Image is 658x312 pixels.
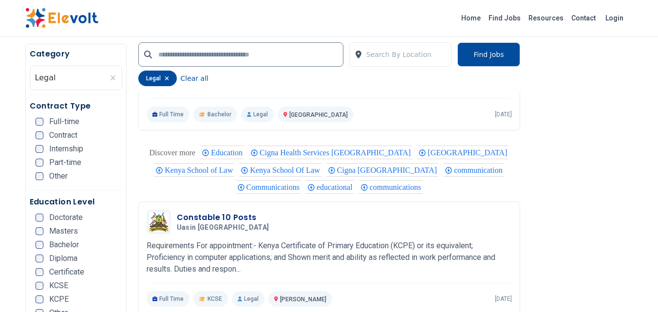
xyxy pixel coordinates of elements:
[149,212,169,232] img: Uasin Gishu County
[211,148,245,157] span: Education
[280,296,326,303] span: [PERSON_NAME]
[36,159,43,166] input: Part-time
[306,180,354,194] div: educational
[36,214,43,221] input: Doctorate
[417,146,508,159] div: Nairobi
[525,10,567,26] a: Resources
[36,295,43,303] input: KCPE
[30,100,122,112] h5: Contract Type
[147,210,512,307] a: Uasin Gishu CountyConstable 10 PostsUasin [GEOGRAPHIC_DATA]Requirements For appointment:- Kenya C...
[181,71,208,86] button: Clear all
[36,145,43,153] input: Internship
[49,159,81,166] span: Part-time
[36,255,43,262] input: Diploma
[370,183,424,191] span: communications
[150,146,196,160] div: These are topics related to the article that might interest you
[49,145,83,153] span: Internship
[260,148,414,157] span: Cigna Health Services [GEOGRAPHIC_DATA]
[207,110,231,118] span: Bachelor
[567,10,600,26] a: Contact
[30,196,122,208] h5: Education Level
[177,212,273,223] h3: Constable 10 Posts
[36,227,43,235] input: Masters
[30,48,122,60] h5: Category
[49,241,79,249] span: Bachelor
[49,268,84,276] span: Certificate
[177,223,269,232] span: Uasin [GEOGRAPHIC_DATA]
[246,183,302,191] span: Communications
[600,8,629,28] a: Login
[495,110,512,118] p: [DATE]
[36,118,43,126] input: Full-time
[232,291,264,307] p: Legal
[249,146,412,159] div: Cigna Health Services Kenya
[443,163,504,177] div: communication
[154,163,234,177] div: Kenya School of Law
[49,295,69,303] span: KCPE
[36,282,43,290] input: KCSE
[49,131,77,139] span: Contract
[457,42,520,67] button: Find Jobs
[428,148,510,157] span: [GEOGRAPHIC_DATA]
[454,166,506,174] span: communication
[337,166,440,174] span: Cigna [GEOGRAPHIC_DATA]
[200,146,244,159] div: Education
[138,71,177,86] div: legal
[147,291,190,307] p: Full Time
[49,214,83,221] span: Doctorate
[36,131,43,139] input: Contract
[36,268,43,276] input: Certificate
[239,163,321,177] div: Kenya School Of Law
[250,166,323,174] span: Kenya School Of Law
[495,295,512,303] p: [DATE]
[36,172,43,180] input: Other
[147,240,512,275] p: Requirements For appointment:- Kenya Certificate of Primary Education (KCPE) or its equivalent; P...
[49,282,68,290] span: KCSE
[25,8,98,28] img: Elevolt
[609,265,658,312] iframe: Chat Widget
[326,163,438,177] div: Cigna Kenya
[207,295,222,303] span: KCSE
[457,10,485,26] a: Home
[241,107,274,122] p: Legal
[49,227,78,235] span: Masters
[49,118,79,126] span: Full-time
[165,166,236,174] span: Kenya School of Law
[49,255,77,262] span: Diploma
[49,172,68,180] span: Other
[359,180,423,194] div: communications
[317,183,356,191] span: educational
[147,107,190,122] p: Full Time
[485,10,525,26] a: Find Jobs
[236,180,301,194] div: Communications
[289,111,348,118] span: [GEOGRAPHIC_DATA]
[36,241,43,249] input: Bachelor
